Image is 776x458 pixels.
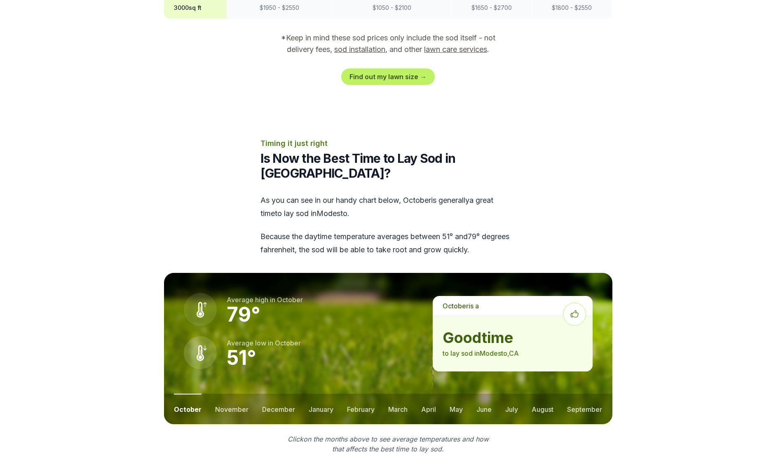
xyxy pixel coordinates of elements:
[275,339,301,347] span: october
[227,295,303,305] p: Average high in
[443,329,582,346] strong: good time
[443,348,582,358] p: to lay sod in Modesto , CA
[505,394,518,424] button: july
[260,230,516,256] p: Because the daytime temperature averages between 51 ° and 79 ° degrees fahrenheit, the sod will b...
[403,196,431,204] span: october
[215,394,249,424] button: november
[433,296,592,316] p: is a
[341,68,435,85] a: Find out my lawn size →
[476,394,492,424] button: june
[260,151,516,181] h2: Is Now the Best Time to Lay Sod in [GEOGRAPHIC_DATA]?
[174,394,202,424] button: october
[450,394,463,424] button: may
[424,45,487,54] a: lawn care services
[443,302,469,310] span: october
[227,345,256,370] strong: 51 °
[270,32,507,55] p: *Keep in mind these sod prices only include the sod itself - not delivery fees, , and other .
[260,194,516,256] div: As you can see in our handy chart below, is generally a great time to lay sod in Modesto .
[260,138,516,149] p: Timing it just right
[347,394,375,424] button: february
[277,296,303,304] span: october
[309,394,333,424] button: january
[283,434,494,454] p: Click on the months above to see average temperatures and how that affects the best time to lay sod.
[262,394,295,424] button: december
[567,394,602,424] button: september
[227,302,260,326] strong: 79 °
[227,338,301,348] p: Average low in
[421,394,436,424] button: april
[532,394,553,424] button: august
[334,45,385,54] a: sod installation
[388,394,408,424] button: march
